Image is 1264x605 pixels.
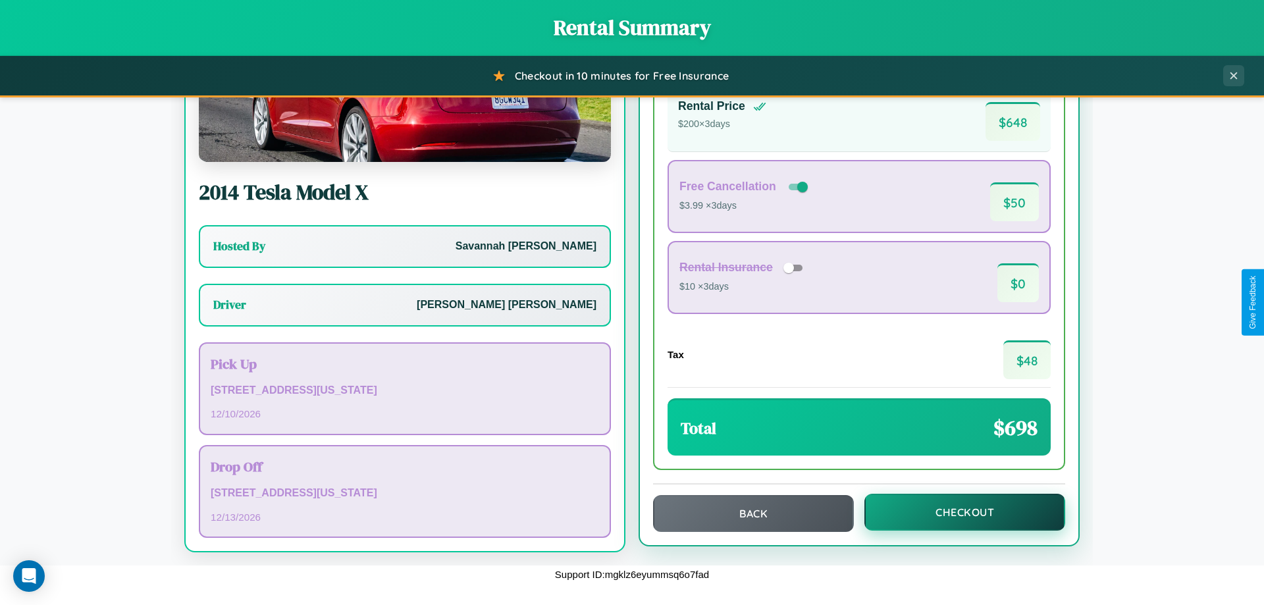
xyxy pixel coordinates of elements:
[864,494,1065,531] button: Checkout
[211,508,599,526] p: 12 / 13 / 2026
[417,296,596,315] p: [PERSON_NAME] [PERSON_NAME]
[199,178,611,207] h2: 2014 Tesla Model X
[653,495,854,532] button: Back
[1248,276,1257,329] div: Give Feedback
[678,116,766,133] p: $ 200 × 3 days
[515,69,729,82] span: Checkout in 10 minutes for Free Insurance
[681,417,716,439] h3: Total
[211,381,599,400] p: [STREET_ADDRESS][US_STATE]
[679,261,773,275] h4: Rental Insurance
[668,349,684,360] h4: Tax
[678,99,745,113] h4: Rental Price
[13,13,1251,42] h1: Rental Summary
[456,237,596,256] p: Savannah [PERSON_NAME]
[211,457,599,476] h3: Drop Off
[986,102,1040,141] span: $ 648
[555,566,709,583] p: Support ID: mgklz6eyummsq6o7fad
[211,354,599,373] h3: Pick Up
[679,278,807,296] p: $10 × 3 days
[990,182,1039,221] span: $ 50
[213,297,246,313] h3: Driver
[679,180,776,194] h4: Free Cancellation
[211,484,599,503] p: [STREET_ADDRESS][US_STATE]
[213,238,265,254] h3: Hosted By
[997,263,1039,302] span: $ 0
[993,413,1038,442] span: $ 698
[1003,340,1051,379] span: $ 48
[679,197,810,215] p: $3.99 × 3 days
[13,560,45,592] div: Open Intercom Messenger
[211,405,599,423] p: 12 / 10 / 2026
